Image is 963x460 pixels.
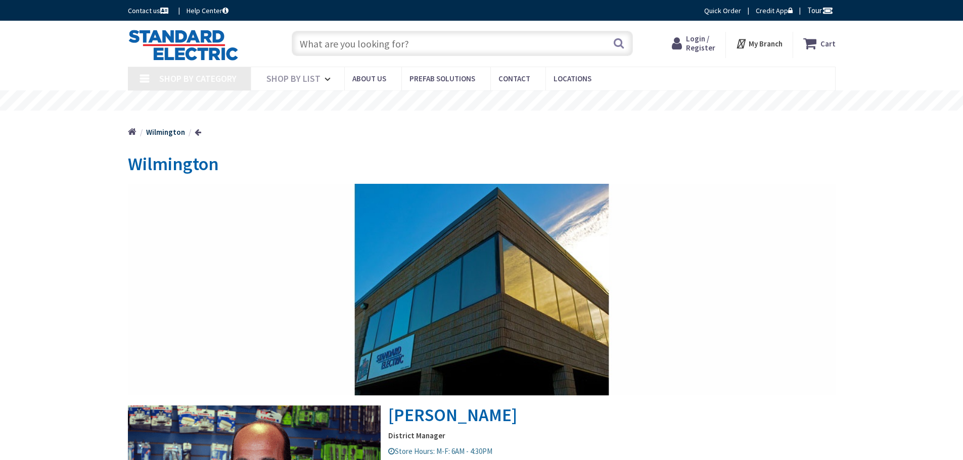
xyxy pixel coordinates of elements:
[128,184,836,425] h2: [PERSON_NAME]
[266,73,320,84] span: Shop By List
[749,39,783,48] strong: My Branch
[388,446,492,456] span: Store Hours: M-F: 6AM - 4:30PM
[736,34,783,53] div: My Branch
[409,74,475,83] span: Prefab Solutions
[554,74,591,83] span: Locations
[672,34,715,53] a: Login / Register
[128,430,836,441] strong: District Manager
[146,127,185,137] strong: Wilmington
[352,74,386,83] span: About Us
[820,34,836,53] strong: Cart
[807,6,833,15] span: Tour
[323,96,664,107] rs-layer: [MEDICAL_DATA]: Our Commitment to Our Employees and Customers
[498,74,530,83] span: Contact
[292,31,633,56] input: What are you looking for?
[128,152,219,175] span: Wilmington
[803,34,836,53] a: Cart
[756,6,793,16] a: Credit App
[128,6,170,16] a: Contact us
[686,34,715,53] span: Login / Register
[128,29,239,61] img: Standard Electric
[187,6,228,16] a: Help Center
[159,73,237,84] span: Shop By Category
[128,184,836,395] img: wilmington-building1170x350_1.jpg
[704,6,741,16] a: Quick Order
